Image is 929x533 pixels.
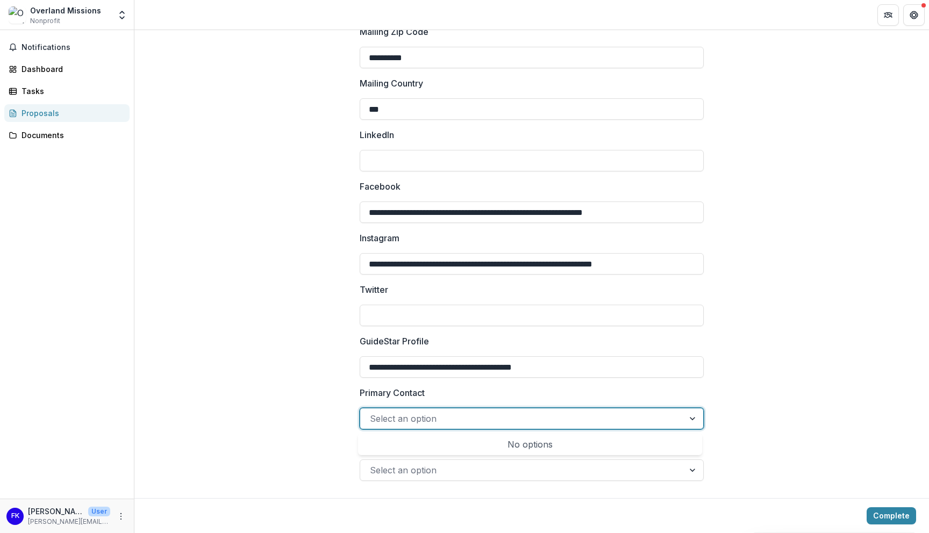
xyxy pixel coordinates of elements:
a: Documents [4,126,130,144]
div: Documents [22,129,121,141]
p: User [88,507,110,516]
button: Open entity switcher [115,4,130,26]
div: Dashboard [22,63,121,75]
p: Primary Contact [360,386,425,399]
p: Facebook [360,180,401,193]
button: Partners [877,4,899,26]
a: Dashboard [4,60,130,78]
a: Tasks [4,82,130,100]
p: Instagram [360,232,399,244]
div: Fiona Killough [11,513,19,520]
p: [PERSON_NAME][EMAIL_ADDRESS][DOMAIN_NAME] [28,517,110,527]
div: No options [360,434,700,455]
button: Complete [867,507,916,524]
p: LinkedIn [360,128,394,141]
div: Tasks [22,85,121,97]
p: Twitter [360,283,388,296]
p: GuideStar Profile [360,335,429,348]
a: Proposals [4,104,130,122]
span: Nonprofit [30,16,60,26]
span: Notifications [22,43,125,52]
div: Proposals [22,107,121,119]
p: Mailing Zip Code [360,25,428,38]
img: Overland Missions [9,6,26,24]
div: Select options list [358,434,702,455]
p: [PERSON_NAME] [28,506,84,517]
button: Notifications [4,39,130,56]
button: More [115,510,127,523]
div: Overland Missions [30,5,101,16]
p: Mailing Country [360,77,423,90]
button: Get Help [903,4,925,26]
